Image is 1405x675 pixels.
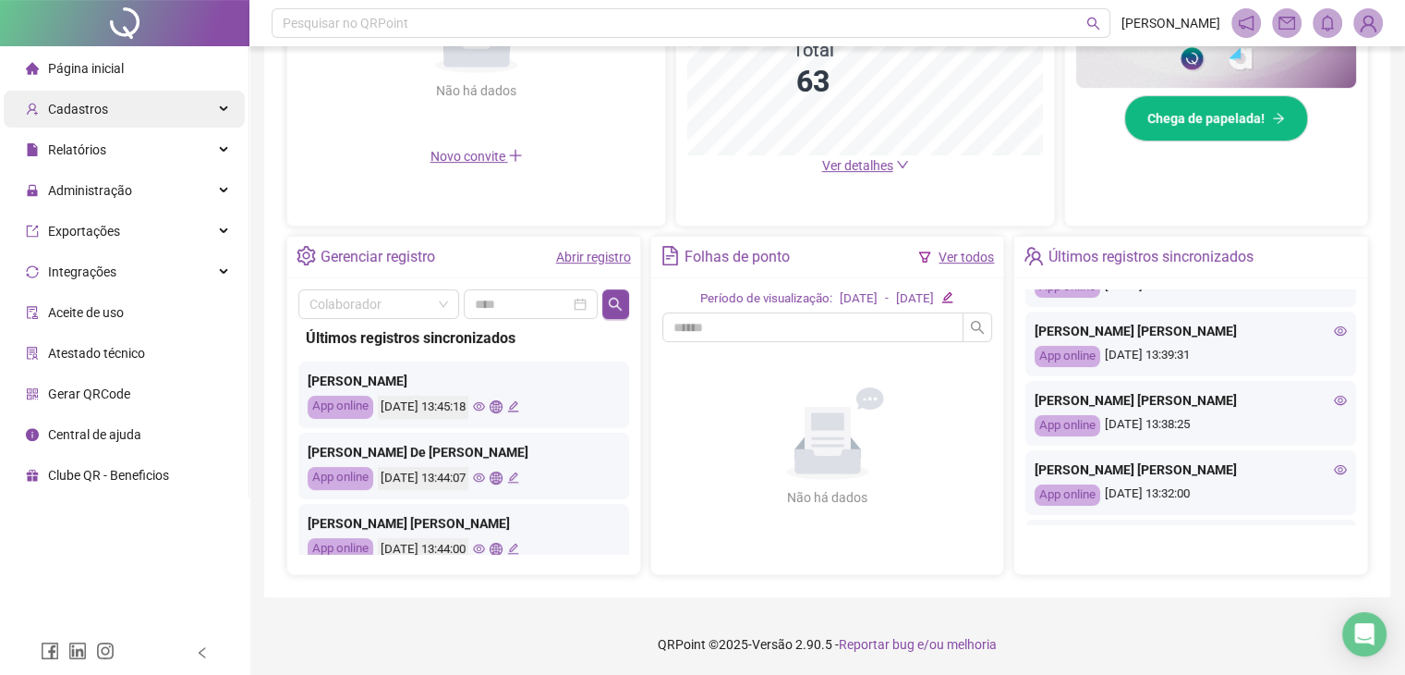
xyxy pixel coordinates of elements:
span: lock [26,184,39,197]
div: [DATE] [840,289,878,309]
span: bell [1319,15,1336,31]
span: file [26,143,39,156]
div: [PERSON_NAME] [PERSON_NAME] [1035,321,1347,341]
div: App online [1035,415,1100,436]
div: App online [1035,485,1100,506]
span: global [490,543,502,555]
div: - [885,289,889,309]
span: Ver detalhes [822,158,893,173]
div: [DATE] 13:44:00 [378,538,468,561]
div: Últimos registros sincronizados [1048,241,1254,273]
span: [PERSON_NAME] [1121,13,1220,33]
span: export [26,225,39,238]
div: [PERSON_NAME] [PERSON_NAME] [1035,390,1347,411]
button: Chega de papelada! [1124,95,1308,141]
span: audit [26,306,39,319]
span: search [970,320,985,335]
span: Página inicial [48,61,124,76]
span: edit [941,291,953,303]
span: Relatórios [48,142,106,157]
span: Exportações [48,224,120,239]
div: App online [308,538,373,561]
span: Integrações [48,264,116,279]
span: edit [507,400,519,412]
span: gift [26,469,39,482]
div: Não há dados [743,487,913,508]
span: search [608,297,623,312]
span: Administração [48,183,132,198]
span: Atestado técnico [48,346,145,361]
span: eye [473,543,485,555]
div: [DATE] [896,289,934,309]
span: filter [918,251,931,264]
div: App online [308,396,373,419]
span: Versão [752,637,793,652]
div: Não há dados [392,80,562,101]
span: linkedin [68,642,87,660]
div: [DATE] 13:45:18 [378,396,468,419]
span: Aceite de uso [48,305,124,320]
div: App online [1035,346,1100,367]
div: [PERSON_NAME] De [PERSON_NAME] [308,442,620,462]
span: Gerar QRCode [48,387,130,401]
span: setting [297,246,316,265]
a: Ver detalhes down [822,158,909,173]
div: [DATE] 13:44:07 [378,467,468,490]
span: info-circle [26,428,39,441]
span: notification [1238,15,1254,31]
div: Open Intercom Messenger [1342,612,1387,657]
span: eye [1334,463,1347,476]
span: eye [1334,394,1347,407]
span: home [26,62,39,75]
div: Folhas de ponto [684,241,790,273]
span: search [1086,17,1100,31]
span: eye [473,472,485,484]
span: user-add [26,103,39,116]
span: Cadastros [48,102,108,117]
div: App online [308,467,373,490]
span: arrow-right [1272,112,1285,125]
span: eye [473,400,485,412]
img: 93753 [1354,9,1382,37]
span: team [1023,246,1043,265]
span: global [490,400,502,412]
span: facebook [41,642,59,660]
span: Central de ajuda [48,427,141,442]
span: edit [507,472,519,484]
span: mail [1278,15,1295,31]
span: qrcode [26,387,39,400]
span: Reportar bug e/ou melhoria [839,637,997,652]
div: [PERSON_NAME] [308,371,620,391]
div: Período de visualização: [700,289,832,309]
div: Últimos registros sincronizados [306,326,622,350]
div: [PERSON_NAME] [PERSON_NAME] [308,513,620,534]
span: down [896,158,909,171]
span: eye [1334,325,1347,337]
a: Ver todos [939,250,994,264]
span: left [196,646,209,659]
div: [DATE] 13:32:00 [1035,485,1347,506]
span: solution [26,347,39,360]
span: plus [508,148,523,163]
span: global [490,472,502,484]
div: Gerenciar registro [321,241,435,273]
span: Novo convite [430,149,523,164]
div: [PERSON_NAME] [PERSON_NAME] [1035,460,1347,480]
div: [DATE] 13:38:25 [1035,415,1347,436]
a: Abrir registro [556,250,631,264]
span: Chega de papelada! [1147,108,1265,129]
div: [DATE] 13:39:31 [1035,346,1347,367]
span: edit [507,543,519,555]
span: sync [26,265,39,278]
span: instagram [96,642,115,660]
span: file-text [660,246,680,265]
span: Clube QR - Beneficios [48,468,169,483]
